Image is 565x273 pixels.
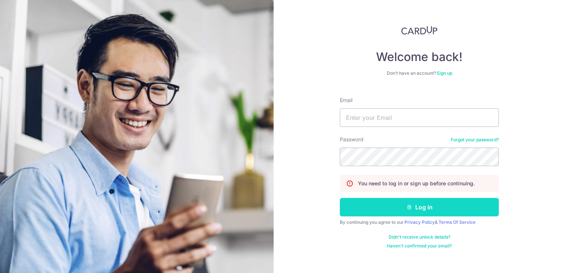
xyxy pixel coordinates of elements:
[358,180,475,187] p: You need to log in or sign up before continuing.
[401,26,437,35] img: CardUp Logo
[340,136,363,143] label: Password
[387,243,452,249] a: Haven't confirmed your email?
[340,219,499,225] div: By continuing you agree to our &
[439,219,476,225] a: Terms Of Service
[340,70,499,76] div: Don’t have an account?
[389,234,450,240] a: Didn't receive unlock details?
[437,70,452,76] a: Sign up
[340,198,499,216] button: Log in
[451,137,499,143] a: Forgot your password?
[340,50,499,64] h4: Welcome back!
[340,97,352,104] label: Email
[340,108,499,127] input: Enter your Email
[405,219,435,225] a: Privacy Policy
